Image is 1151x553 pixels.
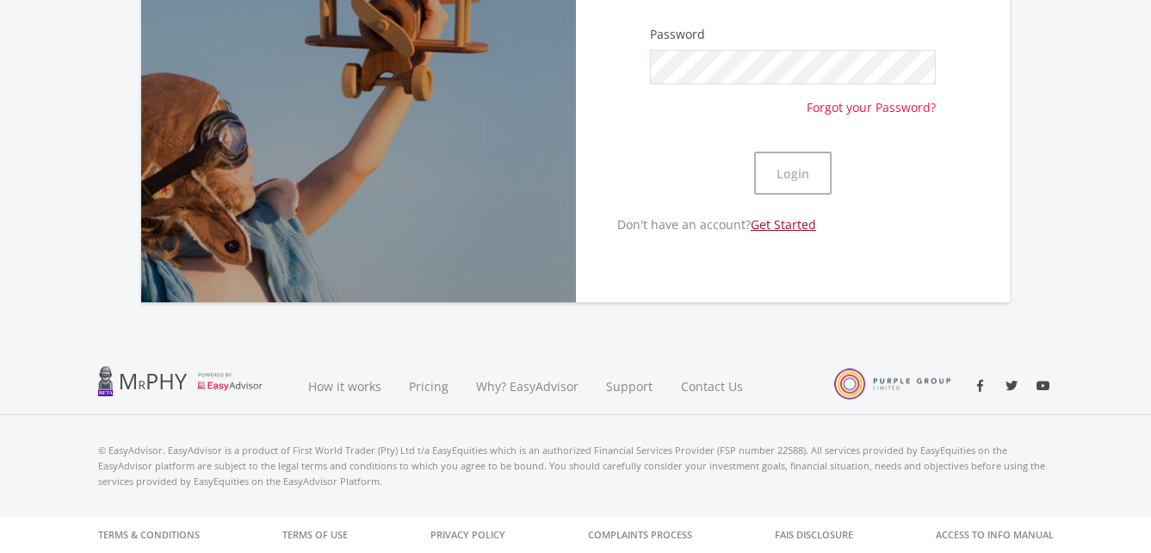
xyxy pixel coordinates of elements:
a: Get Started [751,216,816,233]
a: FAIS Disclosure [775,517,853,553]
a: Complaints Process [588,517,692,553]
a: Forgot your Password? [807,84,936,116]
p: © EasyAdvisor. EasyAdvisor is a product of First World Trader (Pty) Ltd t/a EasyEquities which is... [98,443,1054,489]
a: Pricing [395,357,462,415]
p: Don't have an account? [576,215,816,233]
a: Support [592,357,667,415]
a: Terms of Use [282,517,348,553]
a: How it works [294,357,395,415]
a: Why? EasyAdvisor [462,357,592,415]
label: Password [650,26,705,43]
a: Terms & Conditions [98,517,200,553]
a: Contact Us [667,357,758,415]
a: Access to Info Manual [936,517,1054,553]
button: Login [754,152,832,195]
a: Privacy Policy [430,517,505,553]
